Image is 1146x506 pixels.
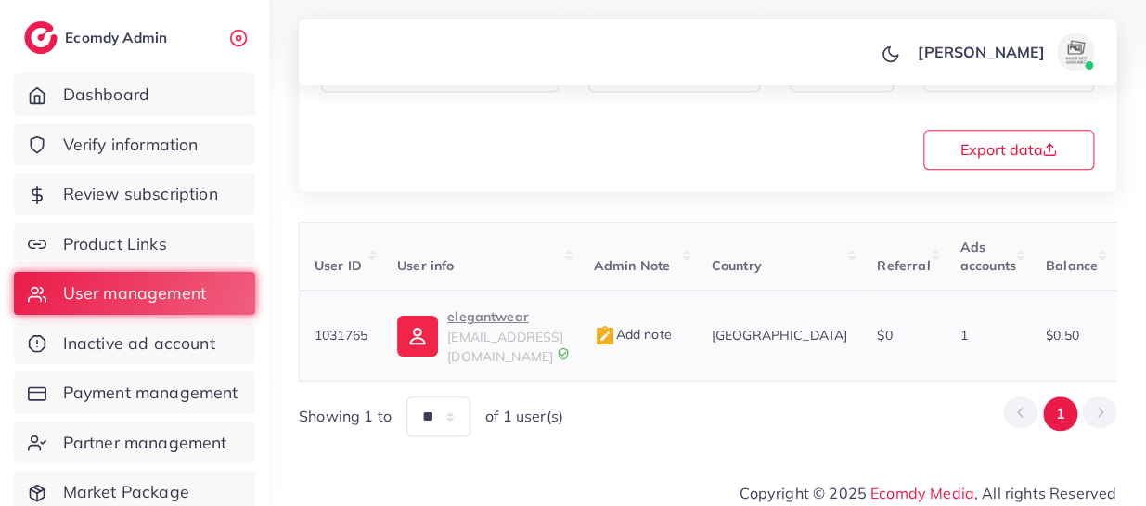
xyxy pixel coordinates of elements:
span: Referral [877,257,930,274]
span: Export data [959,142,1057,157]
a: Inactive ad account [14,322,255,365]
span: Dashboard [63,83,149,107]
span: User info [397,257,454,274]
span: [EMAIL_ADDRESS][DOMAIN_NAME] [447,329,563,364]
span: , All rights Reserved [974,482,1116,504]
span: Partner management [63,431,227,455]
a: User management [14,272,255,315]
span: Showing 1 to [299,406,392,427]
img: avatar [1057,33,1094,71]
span: 1031765 [315,327,367,344]
a: Ecomdy Media [870,484,974,502]
span: $0.50 [1046,327,1079,344]
p: elegantwear [447,305,563,328]
a: Payment management [14,371,255,414]
img: 9CAL8B2pu8EFxCJHYAAAAldEVYdGRhdGU6Y3JlYXRlADIwMjItMTItMDlUMDQ6NTg6MzkrMDA6MDBXSlgLAAAAJXRFWHRkYXR... [557,347,570,360]
span: User ID [315,257,362,274]
span: Payment management [63,381,238,405]
span: Review subscription [63,182,218,206]
span: Balance [1046,257,1098,274]
span: of 1 user(s) [485,406,563,427]
span: 1 [960,327,968,344]
a: elegantwear[EMAIL_ADDRESS][DOMAIN_NAME] [397,305,563,366]
img: logo [24,21,58,54]
img: ic-user-info.36bf1079.svg [397,316,438,357]
span: [GEOGRAPHIC_DATA] [712,327,848,344]
h2: Ecomdy Admin [65,29,172,46]
button: Go to page 1 [1043,396,1077,431]
span: Copyright © 2025 [740,482,1116,504]
span: $0 [877,327,892,344]
a: Dashboard [14,73,255,116]
img: admin_note.cdd0b510.svg [594,325,616,347]
span: Country [712,257,762,274]
a: Review subscription [14,173,255,215]
ul: Pagination [1003,396,1116,431]
span: Verify information [63,133,199,157]
span: Admin Note [594,257,671,274]
span: Ads accounts [960,239,1016,274]
a: Product Links [14,223,255,266]
a: logoEcomdy Admin [24,21,172,54]
span: Add note [594,326,672,343]
a: Partner management [14,422,255,464]
span: User management [63,281,206,305]
button: Export data [923,130,1094,170]
span: Market Package [63,480,189,504]
p: [PERSON_NAME] [918,41,1045,63]
a: Verify information [14,123,255,166]
span: Inactive ad account [63,331,215,356]
span: Product Links [63,232,167,256]
a: [PERSON_NAME]avatar [908,33,1101,71]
